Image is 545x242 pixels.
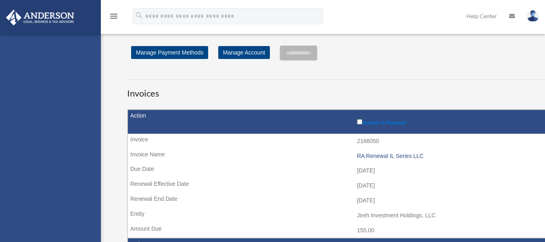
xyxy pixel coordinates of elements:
a: Manage Payment Methods [131,46,208,59]
img: Anderson Advisors Platinum Portal [4,10,77,25]
a: Manage Account [218,46,270,59]
a: menu [109,14,119,21]
input: Include in Payment [357,119,362,124]
i: menu [109,11,119,21]
i: search [135,11,144,20]
img: User Pic [527,10,539,22]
